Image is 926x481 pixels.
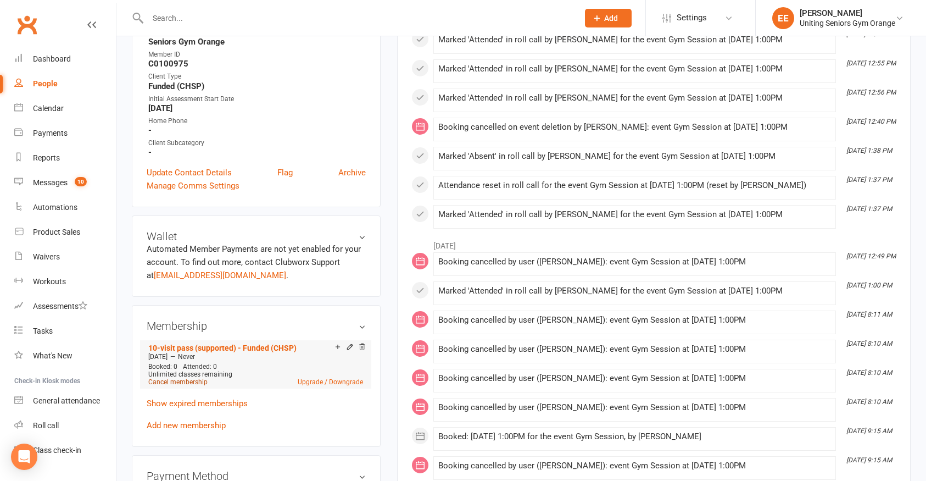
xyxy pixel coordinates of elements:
h3: Wallet [147,230,366,242]
a: People [14,71,116,96]
span: Add [604,14,618,23]
i: [DATE] 1:37 PM [846,176,892,184]
a: Manage Comms Settings [147,179,239,192]
div: Attendance reset in roll call for the event Gym Session at [DATE] 1:00PM (reset by [PERSON_NAME]) [438,181,831,190]
div: Waivers [33,252,60,261]
div: What's New [33,351,72,360]
div: Marked 'Attended' in roll call by [PERSON_NAME] for the event Gym Session at [DATE] 1:00PM [438,93,831,103]
no-payment-system: Automated Member Payments are not yet enabled for your account. To find out more, contact Clubwor... [147,244,361,280]
div: [PERSON_NAME] [800,8,895,18]
div: Automations [33,203,77,212]
i: [DATE] 1:00 PM [846,281,892,289]
button: Add [585,9,632,27]
i: [DATE] 9:15 AM [846,456,892,464]
a: Waivers [14,245,116,269]
a: Product Sales [14,220,116,245]
div: Marked 'Attended' in roll call by [PERSON_NAME] for the event Gym Session at [DATE] 1:00PM [438,210,831,219]
div: Calendar [33,104,64,113]
div: Initial Assessment Start Date [148,94,366,104]
div: Open Intercom Messenger [11,444,37,470]
a: [EMAIL_ADDRESS][DOMAIN_NAME] [154,270,286,280]
div: — [146,352,366,361]
i: [DATE] 1:37 PM [846,205,892,213]
i: [DATE] 9:15 AM [846,427,892,435]
div: General attendance [33,396,100,405]
a: Calendar [14,96,116,121]
strong: C0100975 [148,59,366,69]
div: Booking cancelled on event deletion by [PERSON_NAME]: event Gym Session at [DATE] 1:00PM [438,123,831,132]
a: Roll call [14,413,116,438]
i: [DATE] 1:38 PM [846,147,892,154]
i: [DATE] 12:40 PM [846,118,896,125]
div: Uniting Seniors Gym Orange [800,18,895,28]
a: Payments [14,121,116,146]
div: People [33,79,58,88]
div: Marked 'Attended' in roll call by [PERSON_NAME] for the event Gym Session at [DATE] 1:00PM [438,64,831,74]
i: [DATE] 8:10 AM [846,340,892,347]
div: Booking cancelled by user ([PERSON_NAME]): event Gym Session at [DATE] 1:00PM [438,374,831,383]
div: Workouts [33,277,66,286]
a: Archive [338,166,366,179]
strong: Funded (CHSP) [148,81,366,91]
div: Marked 'Attended' in roll call by [PERSON_NAME] for the event Gym Session at [DATE] 1:00PM [438,35,831,45]
div: Booking cancelled by user ([PERSON_NAME]): event Gym Session at [DATE] 1:00PM [438,461,831,471]
div: Booking cancelled by user ([PERSON_NAME]): event Gym Session at [DATE] 1:00PM [438,257,831,267]
div: Payments [33,129,68,137]
a: Clubworx [13,11,41,38]
li: [DATE] [411,234,896,252]
span: Never [178,353,195,361]
div: Assessments [33,302,87,311]
div: Home Phone [148,116,366,126]
span: Unlimited classes remaining [148,371,232,378]
a: Assessments [14,294,116,319]
a: 10-visit pass (supported) - Funded (CHSP) [148,344,297,352]
a: Reports [14,146,116,170]
span: Attended: 0 [183,363,217,371]
div: Client Type [148,71,366,82]
a: Tasks [14,319,116,344]
i: [DATE] 8:10 AM [846,398,892,406]
div: Reports [33,153,60,162]
i: [DATE] 12:49 PM [846,252,896,260]
i: [DATE] 8:11 AM [846,311,892,318]
div: Product Sales [33,228,80,236]
a: Upgrade / Downgrade [298,378,363,386]
i: [DATE] 8:10 AM [846,369,892,377]
a: Flag [277,166,293,179]
a: What's New [14,344,116,368]
div: Marked 'Attended' in roll call by [PERSON_NAME] for the event Gym Session at [DATE] 1:00PM [438,286,831,296]
i: [DATE] 12:56 PM [846,89,896,96]
a: Show expired memberships [147,399,248,408]
div: Roll call [33,421,59,430]
a: Add new membership [147,421,226,430]
div: Tasks [33,327,53,335]
div: Booking cancelled by user ([PERSON_NAME]): event Gym Session at [DATE] 1:00PM [438,316,831,325]
div: Booking cancelled by user ([PERSON_NAME]): event Gym Session at [DATE] 1:00PM [438,403,831,412]
span: Settings [677,5,707,30]
strong: Seniors Gym Orange [148,37,366,47]
strong: - [148,125,366,135]
a: Class kiosk mode [14,438,116,463]
div: Member ID [148,49,366,60]
div: Booked: [DATE] 1:00PM for the event Gym Session, by [PERSON_NAME] [438,432,831,441]
span: 10 [75,177,87,186]
a: Cancel membership [148,378,208,386]
i: [DATE] 12:55 PM [846,59,896,67]
div: Dashboard [33,54,71,63]
a: Workouts [14,269,116,294]
input: Search... [144,10,571,26]
a: Update Contact Details [147,166,232,179]
span: Booked: 0 [148,363,177,371]
div: Client Subcategory [148,138,366,148]
h3: Membership [147,320,366,332]
span: [DATE] [148,353,168,361]
strong: - [148,147,366,157]
a: General attendance kiosk mode [14,389,116,413]
div: Class check-in [33,446,81,455]
strong: [DATE] [148,103,366,113]
a: Dashboard [14,47,116,71]
div: Messages [33,178,68,187]
a: Automations [14,195,116,220]
div: Booking cancelled by user ([PERSON_NAME]): event Gym Session at [DATE] 1:00PM [438,345,831,354]
div: Marked 'Absent' in roll call by [PERSON_NAME] for the event Gym Session at [DATE] 1:00PM [438,152,831,161]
